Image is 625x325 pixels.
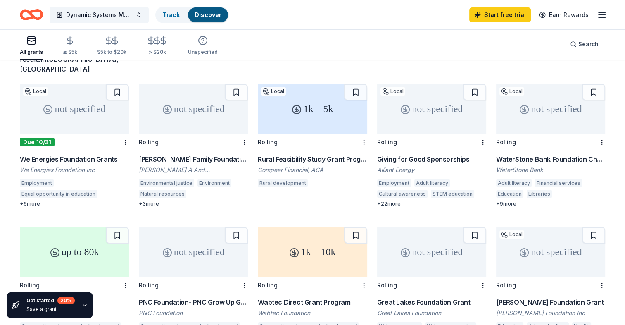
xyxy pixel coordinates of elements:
[377,309,486,317] div: Great Lakes Foundation
[197,179,231,187] div: Environment
[139,84,248,207] a: not specifiedRolling[PERSON_NAME] Family Foundation - Environment Grants[PERSON_NAME] A And [PERS...
[23,87,48,96] div: Local
[377,190,428,198] div: Cultural awareness
[20,84,129,207] a: not specifiedLocalDue 10/31We Energies Foundation GrantsWe Energies Foundation IncEmploymentEqual...
[163,11,180,18] a: Track
[139,139,159,146] div: Rolling
[496,309,605,317] div: [PERSON_NAME] Foundation Inc
[377,297,486,307] div: Great Lakes Foundation Grant
[496,84,605,207] a: not specifiedLocalRollingWaterStone Bank Foundation Charitable Giving & SponsorshipsWaterStone Ba...
[20,179,54,187] div: Employment
[20,166,129,174] div: We Energies Foundation Inc
[261,87,286,96] div: Local
[496,166,605,174] div: WaterStone Bank
[431,190,474,198] div: STEM education
[258,139,278,146] div: Rolling
[188,32,218,60] button: Unspecified
[20,49,43,55] div: All grants
[380,87,405,96] div: Local
[63,33,77,60] button: ≤ $5k
[139,282,159,289] div: Rolling
[496,227,605,277] div: not specified
[258,154,367,164] div: Rural Feasibility Study Grant Program
[377,154,486,164] div: Giving for Good Sponsorships
[258,297,367,307] div: Wabtec Direct Grant Program
[258,84,367,190] a: 1k – 5kLocalRollingRural Feasibility Study Grant ProgramCompeer Financial, ACARural development
[146,49,168,55] div: > $20k
[377,201,486,207] div: + 22 more
[534,7,594,22] a: Earn Rewards
[20,138,55,146] div: Due 10/31
[377,179,411,187] div: Employment
[139,201,248,207] div: + 3 more
[190,190,241,198] div: Water conservation
[258,179,308,187] div: Rural development
[499,87,524,96] div: Local
[188,49,218,55] div: Unspecified
[377,139,397,146] div: Rolling
[63,49,77,55] div: ≤ $5k
[496,154,605,164] div: WaterStone Bank Foundation Charitable Giving & Sponsorships
[139,166,248,174] div: [PERSON_NAME] A And [PERSON_NAME] Family Foundation
[496,282,516,289] div: Rolling
[377,84,486,207] a: not specifiedLocalRollingGiving for Good SponsorshipsAlliant EnergyEmploymentAdult literacyCultur...
[377,84,486,134] div: not specified
[139,227,248,277] div: not specified
[155,7,229,23] button: TrackDiscover
[20,154,129,164] div: We Energies Foundation Grants
[139,84,248,134] div: not specified
[139,154,248,164] div: [PERSON_NAME] Family Foundation - Environment Grants
[527,190,552,198] div: Libraries
[496,179,532,187] div: Adult literacy
[258,166,367,174] div: Compeer Financial, ACA
[139,190,186,198] div: Natural resources
[258,282,278,289] div: Rolling
[139,309,248,317] div: PNC Foundation
[139,179,194,187] div: Environmental justice
[258,309,367,317] div: Wabtec Foundation
[20,227,129,277] div: up to 80k
[20,190,97,198] div: Equal opportunity in education
[97,49,126,55] div: $5k to $20k
[57,297,75,304] div: 20 %
[377,227,486,277] div: not specified
[499,230,524,239] div: Local
[258,227,367,277] div: 1k – 10k
[20,84,129,134] div: not specified
[20,54,129,74] div: results
[496,297,605,307] div: [PERSON_NAME] Foundation Grant
[20,5,43,24] a: Home
[377,166,486,174] div: Alliant Energy
[20,201,129,207] div: + 6 more
[20,282,40,289] div: Rolling
[469,7,531,22] a: Start free trial
[97,33,126,60] button: $5k to $20k
[66,10,132,20] span: Dynamic Systems Mapping
[50,7,149,23] button: Dynamic Systems Mapping
[26,306,75,313] div: Save a grant
[20,32,43,60] button: All grants
[195,11,221,18] a: Discover
[258,84,367,134] div: 1k – 5k
[535,179,582,187] div: Financial services
[146,33,168,60] button: > $20k
[578,39,599,49] span: Search
[496,190,523,198] div: Education
[496,201,605,207] div: + 9 more
[496,84,605,134] div: not specified
[26,297,75,304] div: Get started
[414,179,450,187] div: Adult literacy
[139,297,248,307] div: PNC Foundation- PNC Grow Up Great
[496,139,516,146] div: Rolling
[377,282,397,289] div: Rolling
[563,36,605,53] button: Search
